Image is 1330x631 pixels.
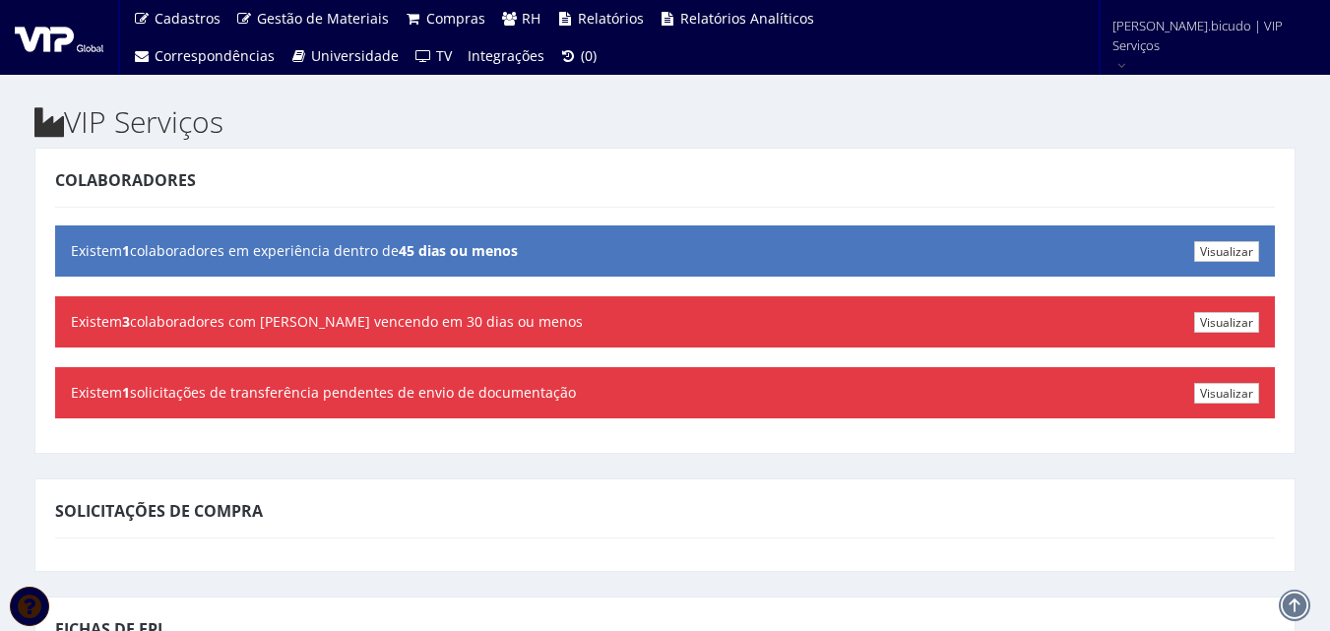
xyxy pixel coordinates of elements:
img: logo [15,23,103,52]
div: Existem colaboradores em experiência dentro de [55,225,1275,277]
span: Universidade [311,46,399,65]
span: RH [522,9,540,28]
h2: VIP Serviços [34,105,1296,138]
span: (0) [581,46,597,65]
span: Compras [426,9,485,28]
span: TV [436,46,452,65]
div: Existem solicitações de transferência pendentes de envio de documentação [55,367,1275,418]
a: Integrações [460,37,552,75]
span: Relatórios Analíticos [680,9,814,28]
a: (0) [552,37,605,75]
b: 45 dias ou menos [399,241,518,260]
span: Solicitações de Compra [55,500,263,522]
a: Visualizar [1194,383,1259,404]
div: Existem colaboradores com [PERSON_NAME] vencendo em 30 dias ou menos [55,296,1275,347]
b: 1 [122,241,130,260]
b: 1 [122,383,130,402]
a: TV [407,37,460,75]
span: Relatórios [578,9,644,28]
b: 3 [122,312,130,331]
span: Cadastros [155,9,221,28]
span: Correspondências [155,46,275,65]
span: [PERSON_NAME].bicudo | VIP Serviços [1112,16,1304,55]
a: Universidade [283,37,408,75]
a: Visualizar [1194,312,1259,333]
span: Gestão de Materiais [257,9,389,28]
a: Visualizar [1194,241,1259,262]
span: Integrações [468,46,544,65]
span: Colaboradores [55,169,196,191]
a: Correspondências [125,37,283,75]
